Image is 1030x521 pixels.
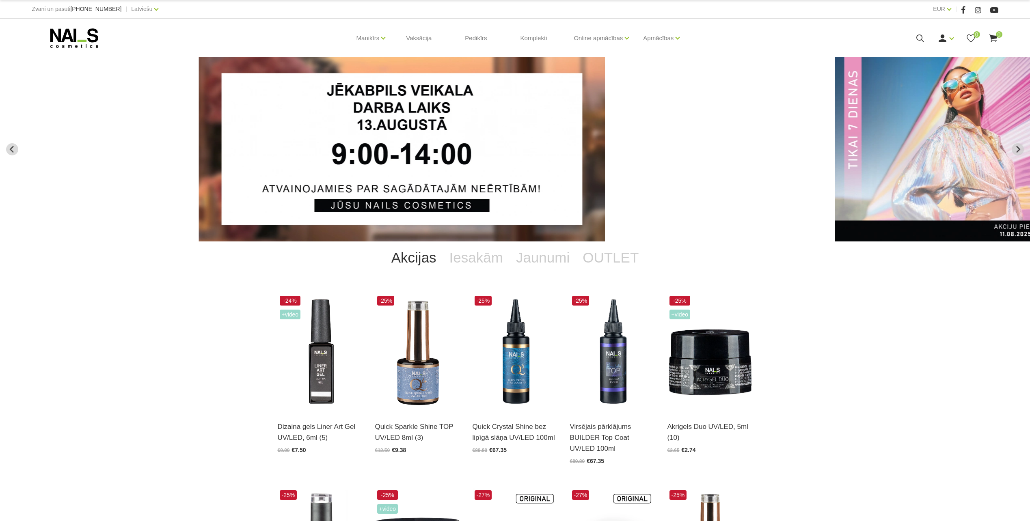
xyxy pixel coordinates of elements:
div: Zvani un pasūti [32,4,121,14]
a: EUR [933,4,945,14]
button: Go to last slide [6,143,18,155]
a: Iesakām [443,241,510,274]
span: -24% [280,296,301,306]
span: €89.80 [570,459,585,464]
span: -25% [572,296,589,306]
span: +Video [669,310,691,319]
a: Manikīrs [356,22,380,54]
a: Quick Crystal Shine bez lipīgā slāņa UV/LED 100ml [473,421,558,443]
span: 0 [996,31,1002,38]
span: +Video [280,310,301,319]
a: Vaksācija [399,19,438,58]
span: -27% [475,490,492,500]
img: Virsējais pārklājums bez lipīgā slāņa ar mirdzuma efektu.Pieejami 3 veidi:* Starlight - ar smalkā... [375,294,460,411]
img: Builder Top virsējais pārklājums bez lipīgā slāņa gēllakas/gēla pārklājuma izlīdzināšanai un nost... [570,294,655,411]
a: Komplekti [514,19,554,58]
span: 0 [974,31,980,38]
span: -25% [475,296,492,306]
span: €2.74 [682,447,696,453]
span: €3.65 [667,448,680,453]
button: Next slide [1012,143,1024,155]
img: Liner Art Gel - UV/LED dizaina gels smalku, vienmērīgu, pigmentētu līniju zīmēšanai. Lielisks pal... [278,294,363,411]
span: | [125,4,127,14]
span: -25% [669,490,687,500]
span: €89.80 [473,448,488,453]
span: -25% [280,490,297,500]
a: Jaunumi [510,241,576,274]
a: Pedikīrs [458,19,493,58]
a: Akrigels Duo UV/LED, 5ml (10) [667,421,753,443]
a: 0 [966,33,976,43]
span: -25% [377,490,398,500]
span: €67.35 [587,458,604,464]
a: Quick Sparkle Shine TOP UV/LED 8ml (3) [375,421,460,443]
span: €67.35 [489,447,507,453]
span: €12.50 [375,448,390,453]
span: -25% [377,296,395,306]
a: Dizaina gels Liner Art Gel UV/LED, 6ml (5) [278,421,363,443]
a: Online apmācības [574,22,623,54]
a: Virsējais pārklājums BUILDER Top Coat UV/LED 100ml [570,421,655,454]
a: Latviešu [131,4,152,14]
a: 0 [988,33,998,43]
li: 1 of 12 [199,57,816,241]
span: €9.90 [278,448,290,453]
a: Akcijas [385,241,443,274]
a: [PHONE_NUMBER] [70,6,121,12]
img: Kas ir AKRIGELS “DUO GEL” un kādas problēmas tas risina?• Tas apvieno ērti modelējamā akrigela un... [667,294,753,411]
a: Apmācības [643,22,674,54]
a: OUTLET [576,241,645,274]
span: €7.50 [292,447,306,453]
span: -25% [669,296,691,306]
img: Virsējais pārklājums bez lipīgā slāņa un UV zilā pārklājuma. Nodrošina izcilu spīdumu manikīram l... [473,294,558,411]
span: -27% [572,490,589,500]
span: | [955,4,957,14]
span: +Video [377,504,398,514]
span: €9.38 [392,447,406,453]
